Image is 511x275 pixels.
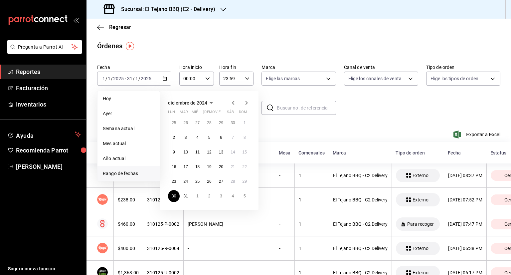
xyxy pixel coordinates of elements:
[183,121,188,125] abbr: 26 de noviembre de 2024
[203,190,215,202] button: 2 de enero de 2025
[172,164,176,169] abbr: 16 de diciembre de 2024
[243,179,247,184] abbr: 29 de diciembre de 2024
[192,175,203,187] button: 25 de diciembre de 2024
[208,194,211,198] abbr: 2 de enero de 2025
[299,221,325,227] div: 1
[215,110,221,117] abbr: viernes
[219,121,223,125] abbr: 29 de noviembre de 2024
[266,75,300,82] span: Elige las marcas
[227,117,239,129] button: 30 de noviembre de 2024
[97,24,131,30] button: Regresar
[344,65,418,70] label: Canal de venta
[410,197,431,202] span: Externo
[183,179,188,184] abbr: 24 de diciembre de 2024
[448,173,482,178] div: [DATE] 08:37 PM
[16,67,81,76] span: Reportes
[188,221,271,227] div: [PERSON_NAME]
[102,76,105,81] input: --
[430,75,478,82] span: Elige los tipos de orden
[192,190,203,202] button: 1 de enero de 2025
[239,146,251,158] button: 15 de diciembre de 2024
[231,121,235,125] abbr: 30 de noviembre de 2024
[8,265,81,272] span: Sugerir nueva función
[16,100,81,109] span: Inventarios
[172,179,176,184] abbr: 23 de diciembre de 2024
[16,146,81,155] span: Recomienda Parrot
[203,175,215,187] button: 26 de diciembre de 2024
[215,161,227,173] button: 20 de diciembre de 2024
[125,76,126,81] span: -
[448,197,482,202] div: [DATE] 07:52 PM
[140,76,152,81] input: ----
[168,117,180,129] button: 25 de noviembre de 2024
[168,99,215,107] button: diciembre de 2024
[168,100,207,106] span: diciembre de 2024
[220,135,222,140] abbr: 6 de diciembre de 2024
[168,110,175,117] abbr: lunes
[239,110,247,117] abbr: domingo
[116,5,215,13] h3: Sucursal: El Tejano BBQ (C2 - Delivery)
[172,194,176,198] abbr: 30 de diciembre de 2024
[244,135,246,140] abbr: 8 de diciembre de 2024
[405,221,436,227] span: Para recoger
[203,132,215,143] button: 5 de diciembre de 2024
[168,175,180,187] button: 23 de diciembre de 2024
[215,190,227,202] button: 3 de enero de 2025
[227,146,239,158] button: 14 de diciembre de 2024
[7,40,82,54] button: Pregunta a Parrot AI
[183,194,188,198] abbr: 31 de diciembre de 2024
[16,131,72,138] span: Ayuda
[227,190,239,202] button: 4 de enero de 2025
[279,173,290,178] div: -
[73,17,79,23] button: open_drawer_menu
[173,150,175,154] abbr: 9 de diciembre de 2024
[277,101,336,115] input: Buscar no. de referencia
[188,246,271,251] div: -
[192,117,203,129] button: 27 de noviembre de 2024
[333,173,388,178] div: El Tejano BBQ - C2 Delivery
[396,150,440,155] div: Tipo de orden
[203,117,215,129] button: 28 de noviembre de 2024
[203,146,215,158] button: 12 de diciembre de 2024
[111,76,113,81] span: /
[192,132,203,143] button: 4 de diciembre de 2024
[133,76,135,81] span: /
[232,194,234,198] abbr: 4 de enero de 2025
[299,173,325,178] div: 1
[192,161,203,173] button: 18 de diciembre de 2024
[168,132,180,143] button: 2 de diciembre de 2024
[231,164,235,169] abbr: 21 de diciembre de 2024
[220,194,222,198] abbr: 3 de enero de 2025
[279,221,290,227] div: -
[168,161,180,173] button: 16 de diciembre de 2024
[18,44,72,51] span: Pregunta a Parrot AI
[183,164,188,169] abbr: 17 de diciembre de 2024
[333,221,388,227] div: El Tejano BBQ - C2 Delivery
[180,161,191,173] button: 17 de diciembre de 2024
[135,76,138,81] input: --
[173,135,175,140] abbr: 2 de diciembre de 2024
[279,246,290,251] div: -
[239,132,251,143] button: 8 de diciembre de 2024
[107,76,111,81] input: --
[219,164,223,169] abbr: 20 de diciembre de 2024
[207,150,211,154] abbr: 12 de diciembre de 2024
[118,221,139,227] div: $460.00
[215,146,227,158] button: 13 de diciembre de 2024
[227,175,239,187] button: 28 de diciembre de 2024
[172,121,176,125] abbr: 25 de noviembre de 2024
[455,131,500,138] button: Exportar a Excel
[215,117,227,129] button: 29 de noviembre de 2024
[232,135,234,140] abbr: 7 de diciembre de 2024
[103,155,154,162] span: Año actual
[203,110,243,117] abbr: jueves
[179,65,214,70] label: Hora inicio
[103,110,154,117] span: Ayer
[180,117,191,129] button: 26 de noviembre de 2024
[244,194,246,198] abbr: 5 de enero de 2025
[298,150,325,155] div: Comensales
[147,246,179,251] div: 310125-R-0004
[180,132,191,143] button: 3 de diciembre de 2024
[231,179,235,184] abbr: 28 de diciembre de 2024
